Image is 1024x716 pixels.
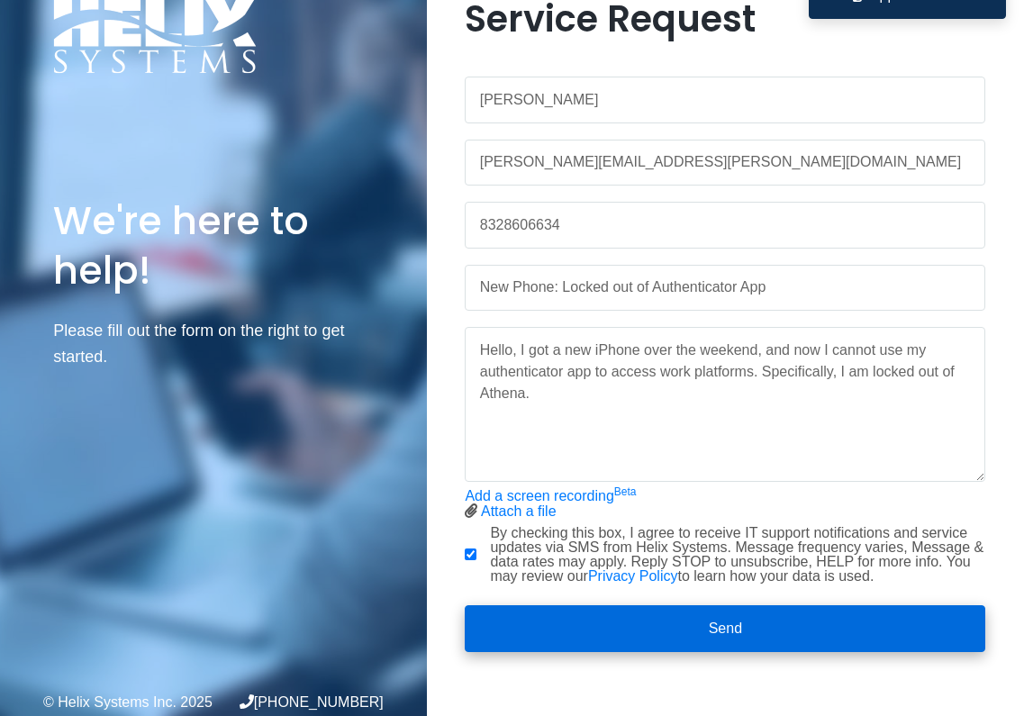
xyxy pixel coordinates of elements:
[53,196,373,296] h1: We're here to help!
[490,526,985,584] label: By checking this box, I agree to receive IT support notifications and service updates via SMS fro...
[614,485,637,498] sup: Beta
[53,318,373,370] p: Please fill out the form on the right to get started.
[465,77,985,123] input: Name
[481,503,557,519] a: Attach a file
[465,605,985,652] button: Send
[465,202,985,249] input: Phone Number
[465,140,985,186] input: Work Email
[213,694,384,710] div: [PHONE_NUMBER]
[588,568,678,584] a: Privacy Policy
[43,695,213,710] div: © Helix Systems Inc. 2025
[465,265,985,312] input: Subject
[465,488,636,503] a: Add a screen recordingBeta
